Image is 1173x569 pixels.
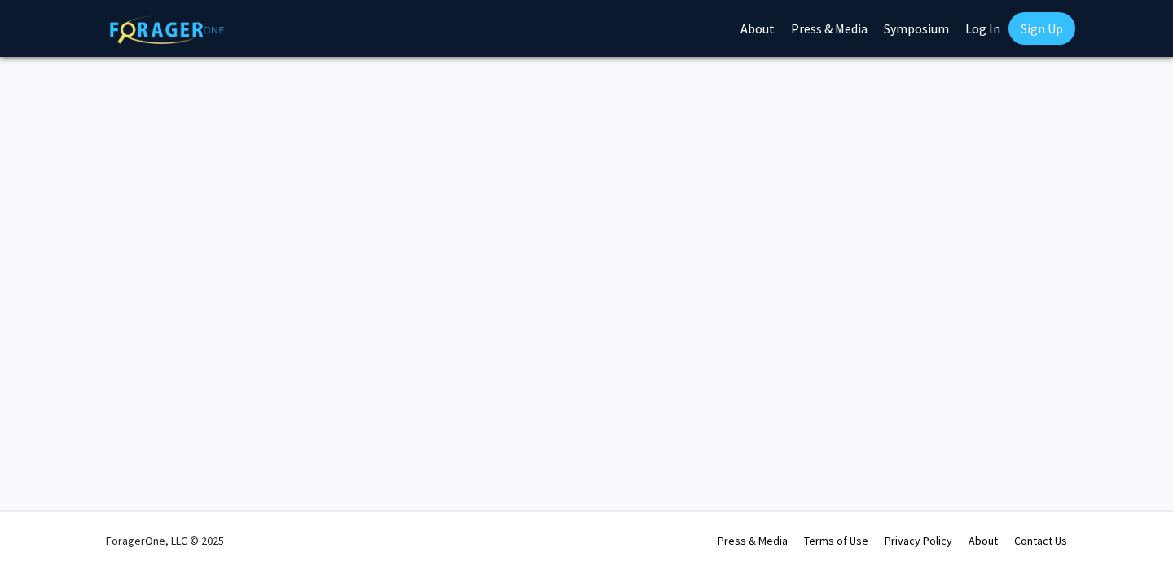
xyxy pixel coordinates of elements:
a: About [969,533,998,548]
a: Press & Media [718,533,788,548]
img: ForagerOne Logo [110,15,224,44]
a: Contact Us [1014,533,1067,548]
a: Sign Up [1008,12,1075,45]
a: Privacy Policy [885,533,952,548]
a: Terms of Use [804,533,868,548]
div: ForagerOne, LLC © 2025 [106,512,224,569]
